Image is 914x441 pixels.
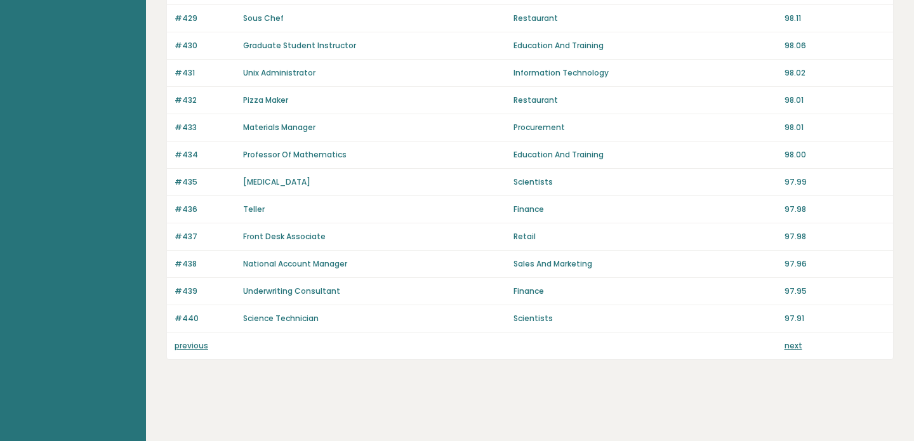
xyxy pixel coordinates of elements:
p: Scientists [513,176,776,188]
p: Education And Training [513,149,776,161]
a: National Account Manager [243,258,347,269]
p: Sales And Marketing [513,258,776,270]
p: #436 [175,204,235,215]
a: Science Technician [243,313,319,324]
p: 98.02 [785,67,885,79]
p: 97.91 [785,313,885,324]
p: #432 [175,95,235,106]
p: #435 [175,176,235,188]
p: #434 [175,149,235,161]
p: #438 [175,258,235,270]
p: #439 [175,286,235,297]
p: #431 [175,67,235,79]
p: 97.98 [785,231,885,242]
p: Information Technology [513,67,776,79]
p: 97.95 [785,286,885,297]
p: 98.01 [785,122,885,133]
p: Scientists [513,313,776,324]
a: previous [175,340,208,351]
p: Procurement [513,122,776,133]
p: Restaurant [513,13,776,24]
p: 98.01 [785,95,885,106]
a: Unix Administrator [243,67,315,78]
a: Underwriting Consultant [243,286,340,296]
p: #433 [175,122,235,133]
a: Professor Of Mathematics [243,149,347,160]
a: [MEDICAL_DATA] [243,176,310,187]
a: Graduate Student Instructor [243,40,356,51]
p: 98.06 [785,40,885,51]
a: Teller [243,204,265,214]
p: 98.11 [785,13,885,24]
p: Restaurant [513,95,776,106]
a: Materials Manager [243,122,315,133]
p: #430 [175,40,235,51]
a: next [785,340,802,351]
a: Front Desk Associate [243,231,326,242]
p: #429 [175,13,235,24]
p: #440 [175,313,235,324]
p: 97.98 [785,204,885,215]
p: Education And Training [513,40,776,51]
p: Finance [513,204,776,215]
a: Sous Chef [243,13,284,23]
p: 98.00 [785,149,885,161]
p: 97.96 [785,258,885,270]
p: 97.99 [785,176,885,188]
p: #437 [175,231,235,242]
p: Finance [513,286,776,297]
a: Pizza Maker [243,95,288,105]
p: Retail [513,231,776,242]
